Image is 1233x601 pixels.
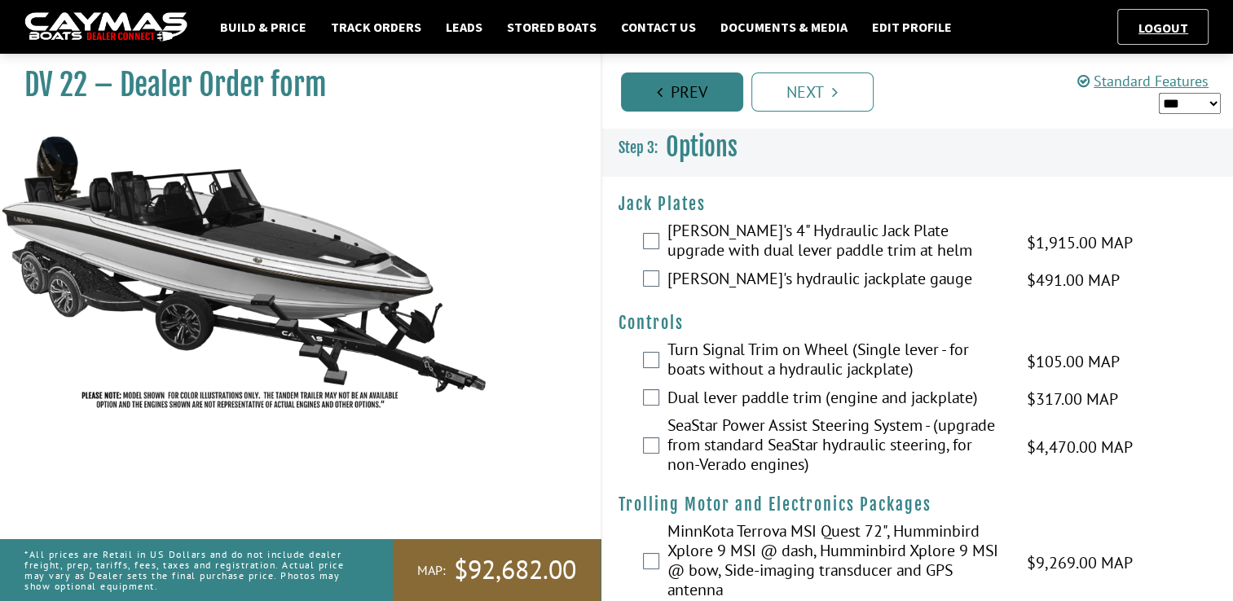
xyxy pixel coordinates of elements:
[667,221,1007,264] label: [PERSON_NAME]'s 4" Hydraulic Jack Plate upgrade with dual lever paddle trim at helm
[24,12,187,42] img: caymas-dealer-connect-2ed40d3bc7270c1d8d7ffb4b79bf05adc795679939227970def78ec6f6c03838.gif
[454,553,576,587] span: $92,682.00
[619,194,1218,214] h4: Jack Plates
[1027,268,1120,292] span: $491.00 MAP
[751,72,874,112] a: Next
[212,16,315,37] a: Build & Price
[417,562,446,579] span: MAP:
[667,388,1007,411] label: Dual lever paddle trim (engine and jackplate)
[667,269,1007,292] label: [PERSON_NAME]'s hydraulic jackplate gauge
[438,16,491,37] a: Leads
[1130,20,1196,36] a: Logout
[619,313,1218,333] h4: Controls
[499,16,605,37] a: Stored Boats
[24,67,560,103] h1: DV 22 – Dealer Order form
[1027,551,1133,575] span: $9,269.00 MAP
[621,72,743,112] a: Prev
[667,415,1007,478] label: SeaStar Power Assist Steering System - (upgrade from standard SeaStar hydraulic steering, for non...
[1027,387,1118,411] span: $317.00 MAP
[1027,349,1120,374] span: $105.00 MAP
[1077,72,1209,90] a: Standard Features
[619,494,1218,515] h4: Trolling Motor and Electronics Packages
[712,16,856,37] a: Documents & Media
[24,541,356,600] p: *All prices are Retail in US Dollars and do not include dealer freight, prep, tariffs, fees, taxe...
[667,340,1007,383] label: Turn Signal Trim on Wheel (Single lever - for boats without a hydraulic jackplate)
[613,16,704,37] a: Contact Us
[1027,230,1133,255] span: $1,915.00 MAP
[1027,435,1133,459] span: $4,470.00 MAP
[323,16,429,37] a: Track Orders
[393,539,601,601] a: MAP:$92,682.00
[864,16,960,37] a: Edit Profile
